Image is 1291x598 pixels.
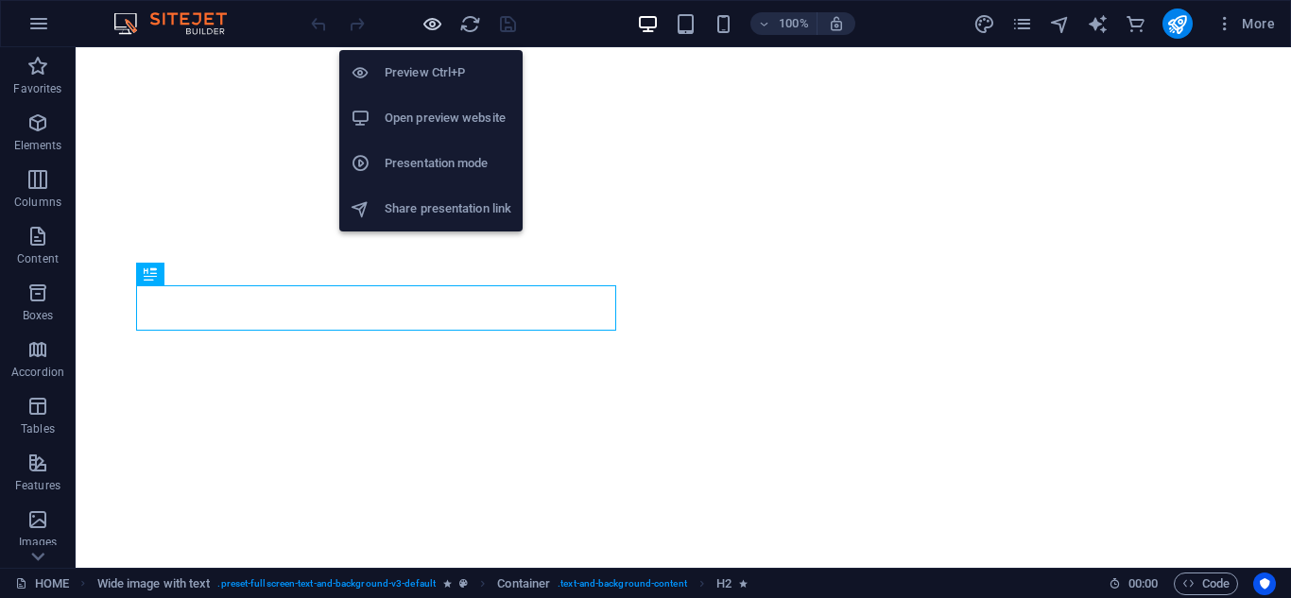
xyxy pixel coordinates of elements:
i: Element contains an animation [739,578,748,589]
a: Click to cancel selection. Double-click to open Pages [15,572,69,595]
span: Click to select. Double-click to edit [497,572,550,595]
p: Accordion [11,365,64,380]
h6: Share presentation link [385,197,511,220]
p: Tables [21,421,55,436]
span: Code [1182,572,1230,595]
span: . text-and-background-content [558,572,687,595]
iframe: To enrich screen reader interactions, please activate Accessibility in Grammarly extension settings [76,47,1291,568]
button: More [1208,9,1282,39]
p: Content [17,251,59,266]
span: : [1142,576,1145,590]
i: Element contains an animation [443,578,452,589]
p: Boxes [23,308,54,323]
span: More [1215,14,1275,33]
h6: Open preview website [385,107,511,129]
nav: breadcrumb [97,572,749,595]
h6: Session time [1109,572,1159,595]
p: Columns [14,195,61,210]
p: Images [19,535,58,550]
h6: Presentation mode [385,152,511,175]
span: Click to select. Double-click to edit [97,572,211,595]
p: Features [15,478,60,493]
span: 00 00 [1128,572,1158,595]
p: Elements [14,138,62,153]
h6: Preview Ctrl+P [385,61,511,84]
span: Click to select. Double-click to edit [716,572,732,595]
span: . preset-fullscreen-text-and-background-v3-default [217,572,436,595]
i: This element is a customizable preset [459,578,468,589]
button: Usercentrics [1253,572,1276,595]
p: Favorites [13,81,61,96]
button: Code [1174,572,1238,595]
